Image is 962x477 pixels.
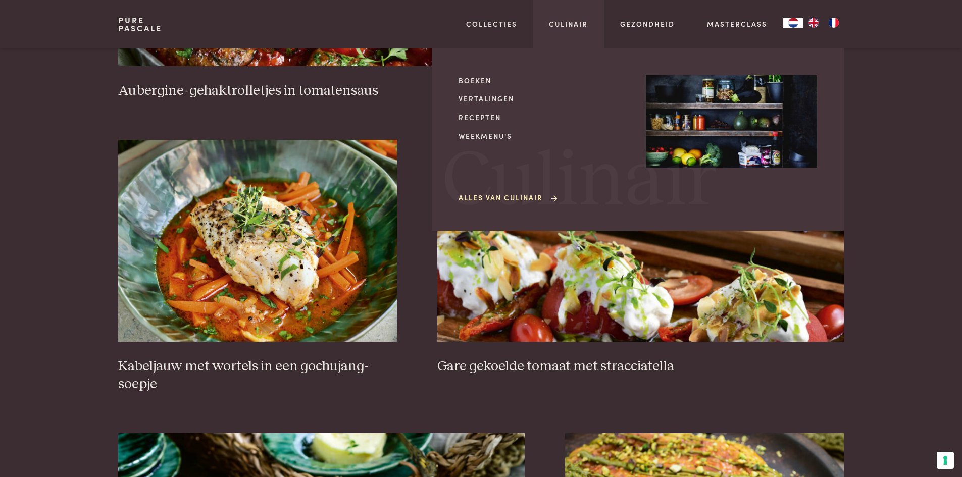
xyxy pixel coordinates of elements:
[437,140,844,375] a: Gare gekoelde tomaat met stracciatella Gare gekoelde tomaat met stracciatella
[118,16,162,32] a: PurePascale
[459,192,559,203] a: Alles van Culinair
[803,18,824,28] a: EN
[442,143,717,220] span: Culinair
[783,18,844,28] aside: Language selected: Nederlands
[437,140,844,342] img: Gare gekoelde tomaat met stracciatella
[459,75,630,86] a: Boeken
[803,18,844,28] ul: Language list
[118,140,397,393] a: Kabeljauw met wortels in een gochujang-soepje Kabeljauw met wortels in een gochujang-soepje
[646,75,817,168] img: Culinair
[707,19,767,29] a: Masterclass
[620,19,675,29] a: Gezondheid
[549,19,588,29] a: Culinair
[466,19,517,29] a: Collecties
[783,18,803,28] div: Language
[459,93,630,104] a: Vertalingen
[783,18,803,28] a: NL
[437,358,844,376] h3: Gare gekoelde tomaat met stracciatella
[459,131,630,141] a: Weekmenu's
[118,140,397,342] img: Kabeljauw met wortels in een gochujang-soepje
[118,358,397,393] h3: Kabeljauw met wortels in een gochujang-soepje
[118,82,461,100] h3: Aubergine-gehaktrolletjes in tomatensaus
[459,112,630,123] a: Recepten
[824,18,844,28] a: FR
[937,452,954,469] button: Uw voorkeuren voor toestemming voor trackingtechnologieën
